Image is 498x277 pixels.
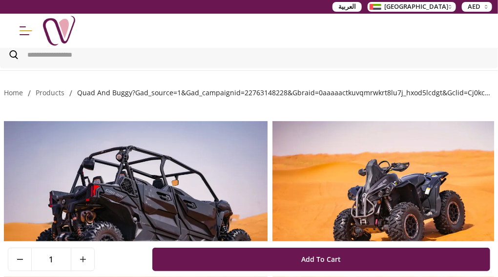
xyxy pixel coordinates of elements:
button: Add To Cart [152,248,490,271]
button: AED [462,2,492,12]
span: [GEOGRAPHIC_DATA] [384,2,448,12]
li: / [69,87,72,99]
button: Menu [10,26,42,35]
img: Nigwa-uae-gifts [42,14,76,48]
span: Add To Cart [302,251,341,268]
a: Home [4,88,23,97]
button: [GEOGRAPHIC_DATA] [368,2,456,12]
span: 1 [32,248,71,271]
a: products [36,88,64,97]
span: العربية [338,2,356,12]
li: / [28,87,31,99]
img: Arabic_dztd3n.png [370,4,381,10]
span: AED [468,2,480,12]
